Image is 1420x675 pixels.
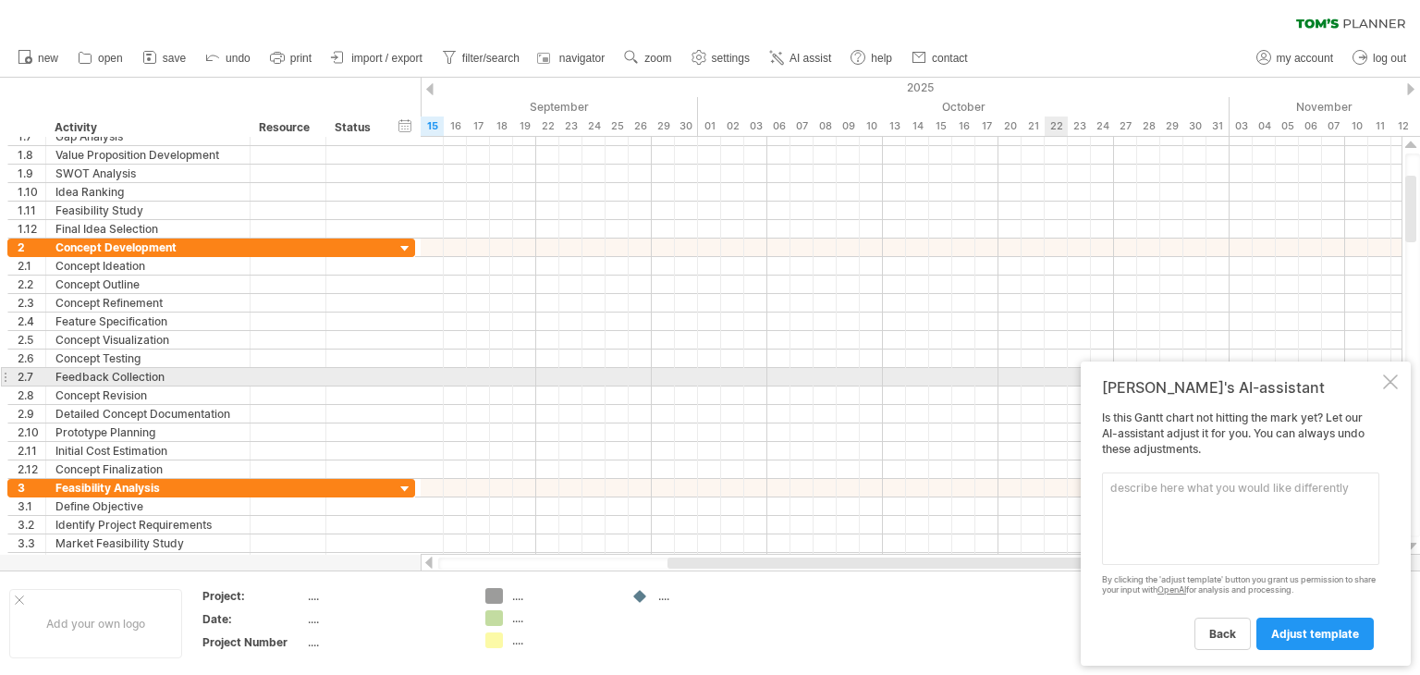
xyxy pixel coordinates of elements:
div: 2.9 [18,405,45,423]
a: AI assist [765,46,837,70]
div: Add your own logo [9,589,182,658]
div: Initial Cost Estimation [55,442,240,460]
span: my account [1277,52,1333,65]
div: Wednesday, 8 October 2025 [814,117,837,136]
span: adjust template [1271,627,1359,641]
div: Project Number [202,634,304,650]
div: Is this Gantt chart not hitting the mark yet? Let our AI-assistant adjust it for you. You can alw... [1102,411,1379,649]
div: Friday, 26 September 2025 [629,117,652,136]
span: log out [1373,52,1406,65]
span: back [1209,627,1236,641]
div: 3.3 [18,534,45,552]
div: Tuesday, 11 November 2025 [1368,117,1391,136]
div: Friday, 7 November 2025 [1322,117,1345,136]
div: 2.8 [18,387,45,404]
div: Tuesday, 7 October 2025 [790,117,814,136]
div: Concept Finalization [55,460,240,478]
div: Tuesday, 23 September 2025 [559,117,582,136]
div: 2.10 [18,423,45,441]
div: Technical Feasibility Analysis [55,553,240,571]
div: 2.12 [18,460,45,478]
a: print [265,46,317,70]
div: 1.8 [18,146,45,164]
div: Concept Development [55,239,240,256]
div: Friday, 31 October 2025 [1206,117,1230,136]
div: Thursday, 6 November 2025 [1299,117,1322,136]
div: Friday, 10 October 2025 [860,117,883,136]
a: open [73,46,129,70]
span: filter/search [462,52,520,65]
div: Friday, 24 October 2025 [1091,117,1114,136]
div: Monday, 13 October 2025 [883,117,906,136]
a: settings [687,46,755,70]
a: OpenAI [1157,584,1186,595]
div: .... [308,611,463,627]
a: help [846,46,898,70]
a: navigator [534,46,610,70]
div: Market Feasibility Study [55,534,240,552]
div: 2 [18,239,45,256]
span: navigator [559,52,605,65]
div: Wednesday, 12 November 2025 [1391,117,1414,136]
div: Thursday, 25 September 2025 [606,117,629,136]
div: 1.9 [18,165,45,182]
div: Monday, 27 October 2025 [1114,117,1137,136]
div: Tuesday, 30 September 2025 [675,117,698,136]
div: Monday, 10 November 2025 [1345,117,1368,136]
div: Monday, 6 October 2025 [767,117,790,136]
a: my account [1252,46,1339,70]
div: 2.2 [18,276,45,293]
span: import / export [351,52,422,65]
span: new [38,52,58,65]
div: Tuesday, 4 November 2025 [1253,117,1276,136]
div: Concept Visualization [55,331,240,349]
span: zoom [644,52,671,65]
div: Thursday, 2 October 2025 [721,117,744,136]
div: Concept Revision [55,387,240,404]
a: undo [201,46,256,70]
a: back [1194,618,1251,650]
div: Define Objective [55,497,240,515]
div: Idea Ranking [55,183,240,201]
span: AI assist [790,52,831,65]
div: Detailed Concept Documentation [55,405,240,423]
span: save [163,52,186,65]
div: 2.1 [18,257,45,275]
div: Wednesday, 5 November 2025 [1276,117,1299,136]
div: Feasibility Analysis [55,479,240,497]
div: Concept Testing [55,350,240,367]
div: 2.3 [18,294,45,312]
div: Feedback Collection [55,368,240,386]
div: Concept Ideation [55,257,240,275]
div: Monday, 22 September 2025 [536,117,559,136]
div: Tuesday, 14 October 2025 [906,117,929,136]
div: Status [335,118,375,137]
div: 2.11 [18,442,45,460]
div: 3.2 [18,516,45,534]
div: Identify Project Requirements [55,516,240,534]
div: Monday, 3 November 2025 [1230,117,1253,136]
div: Monday, 20 October 2025 [998,117,1022,136]
div: Feasibility Study [55,202,240,219]
div: 1.12 [18,220,45,238]
div: 2.5 [18,331,45,349]
span: settings [712,52,750,65]
div: .... [308,588,463,604]
div: Value Proposition Development [55,146,240,164]
div: .... [512,588,613,604]
span: open [98,52,123,65]
div: .... [658,588,759,604]
div: Wednesday, 15 October 2025 [929,117,952,136]
div: .... [512,610,613,626]
div: September 2025 [190,97,698,117]
div: 3.1 [18,497,45,515]
div: Wednesday, 29 October 2025 [1160,117,1183,136]
div: .... [512,632,613,648]
div: Thursday, 30 October 2025 [1183,117,1206,136]
div: Friday, 17 October 2025 [975,117,998,136]
a: filter/search [437,46,525,70]
div: By clicking the 'adjust template' button you grant us permission to share your input with for ana... [1102,575,1379,595]
div: Project: [202,588,304,604]
div: Final Idea Selection [55,220,240,238]
a: save [138,46,191,70]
